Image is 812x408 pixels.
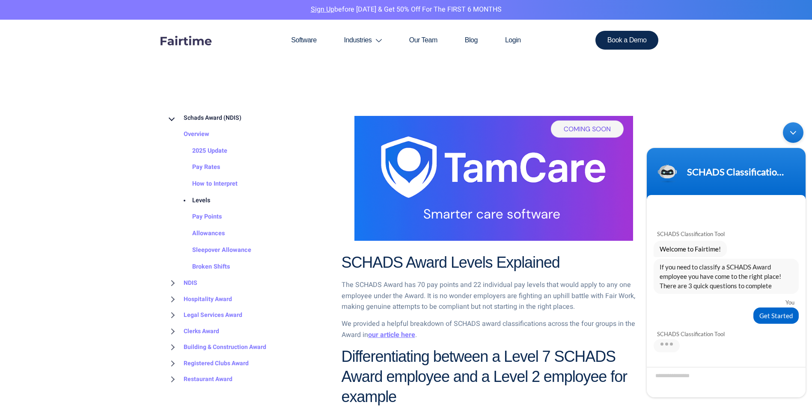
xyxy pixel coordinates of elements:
a: Schads Award (NDIS) [167,110,241,126]
a: Industries [330,20,396,61]
nav: BROWSE TOPICS [167,110,329,387]
p: The SCHADS Award has 70 pay points and 22 individual pay levels that would apply to any one emplo... [342,280,646,313]
strong: Differentiating between a Level 7 SCHADS Award employee and a Level 2 employee for example [342,348,628,405]
a: Registered Clubs Award [167,355,249,372]
a: Hospitality Award [167,291,232,307]
p: before [DATE] & Get 50% Off for the FIRST 6 MONTHS [6,4,806,15]
p: We provided a helpful breakdown of SCHADS award classifications across the four groups in the Awa... [342,319,646,340]
a: Clerks Award [167,323,219,340]
a: Levels [175,192,210,209]
span: Book a Demo [607,37,647,44]
a: Overview [167,126,209,143]
a: our article here [368,330,415,340]
a: Login [491,20,535,61]
a: Allowances [175,225,225,242]
a: How to Interpret [175,176,238,192]
a: NDIS [167,275,197,291]
a: Book a Demo [595,31,659,50]
a: Legal Services Award [167,307,242,323]
a: Blog [451,20,491,61]
div: BROWSE TOPICS [167,92,329,387]
a: Sign Up [311,4,334,15]
a: Broken Shifts [175,259,230,275]
a: Restaurant Award [167,371,232,387]
iframe: SalesIQ Chatwindow [642,118,810,402]
a: Pay Points [175,209,222,225]
a: Building & Construction Award [167,339,266,355]
a: 2025 Update [175,143,227,160]
a: Pay Rates [175,159,220,176]
strong: SCHADS Award Levels Explained [342,254,560,271]
a: Our Team [396,20,451,61]
a: Software [277,20,330,61]
a: Sleepover Allowance [175,242,251,259]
